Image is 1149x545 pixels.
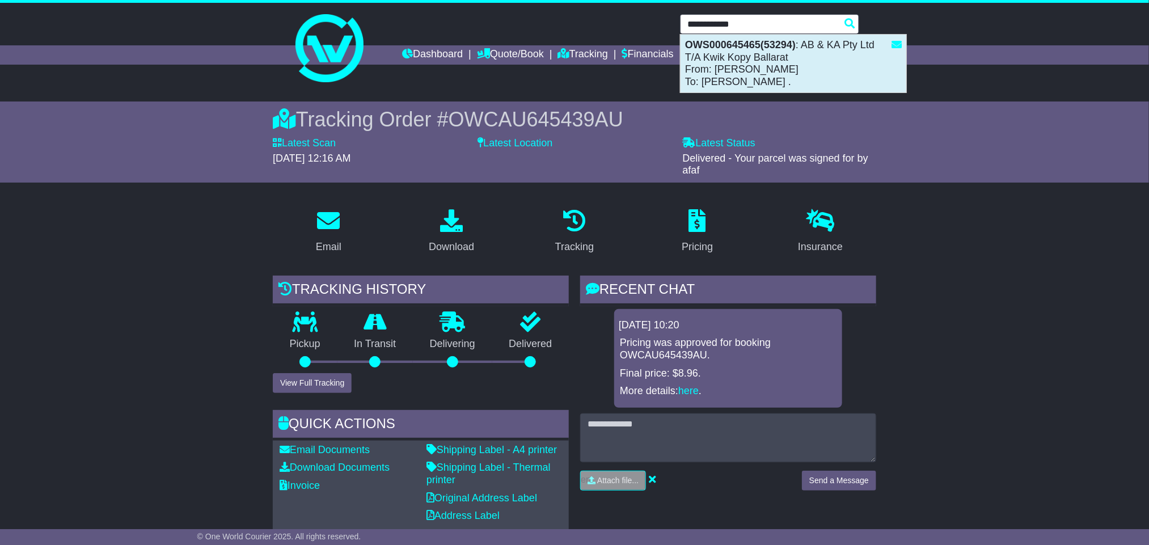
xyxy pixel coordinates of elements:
[273,137,336,150] label: Latest Scan
[421,205,481,259] a: Download
[558,45,608,65] a: Tracking
[413,338,492,350] p: Delivering
[791,205,850,259] a: Insurance
[426,492,537,504] a: Original Address Label
[548,205,601,259] a: Tracking
[449,108,623,131] span: OWCAU645439AU
[619,319,838,332] div: [DATE] 10:20
[622,45,674,65] a: Financials
[681,35,906,92] div: : AB & KA Pty Ltd T/A Kwik Kopy Ballarat From: [PERSON_NAME] To: [PERSON_NAME] .
[678,385,699,396] a: here
[620,367,837,380] p: Final price: $8.96.
[674,205,720,259] a: Pricing
[478,137,552,150] label: Latest Location
[273,276,569,306] div: Tracking history
[555,239,594,255] div: Tracking
[798,239,843,255] div: Insurance
[280,444,370,455] a: Email Documents
[273,373,352,393] button: View Full Tracking
[337,338,413,350] p: In Transit
[620,385,837,398] p: More details: .
[426,510,500,521] a: Address Label
[429,239,474,255] div: Download
[477,45,544,65] a: Quote/Book
[580,276,876,306] div: RECENT CHAT
[273,410,569,441] div: Quick Actions
[620,337,837,361] p: Pricing was approved for booking OWCAU645439AU.
[273,153,351,164] span: [DATE] 12:16 AM
[685,39,796,50] strong: OWS000645465(53294)
[492,338,569,350] p: Delivered
[197,532,361,541] span: © One World Courier 2025. All rights reserved.
[280,480,320,491] a: Invoice
[683,137,755,150] label: Latest Status
[273,338,337,350] p: Pickup
[273,107,876,132] div: Tracking Order #
[683,153,868,176] span: Delivered - Your parcel was signed for by afaf
[802,471,876,491] button: Send a Message
[309,205,349,259] a: Email
[426,462,551,485] a: Shipping Label - Thermal printer
[682,239,713,255] div: Pricing
[402,45,463,65] a: Dashboard
[280,462,390,473] a: Download Documents
[426,444,557,455] a: Shipping Label - A4 printer
[316,239,341,255] div: Email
